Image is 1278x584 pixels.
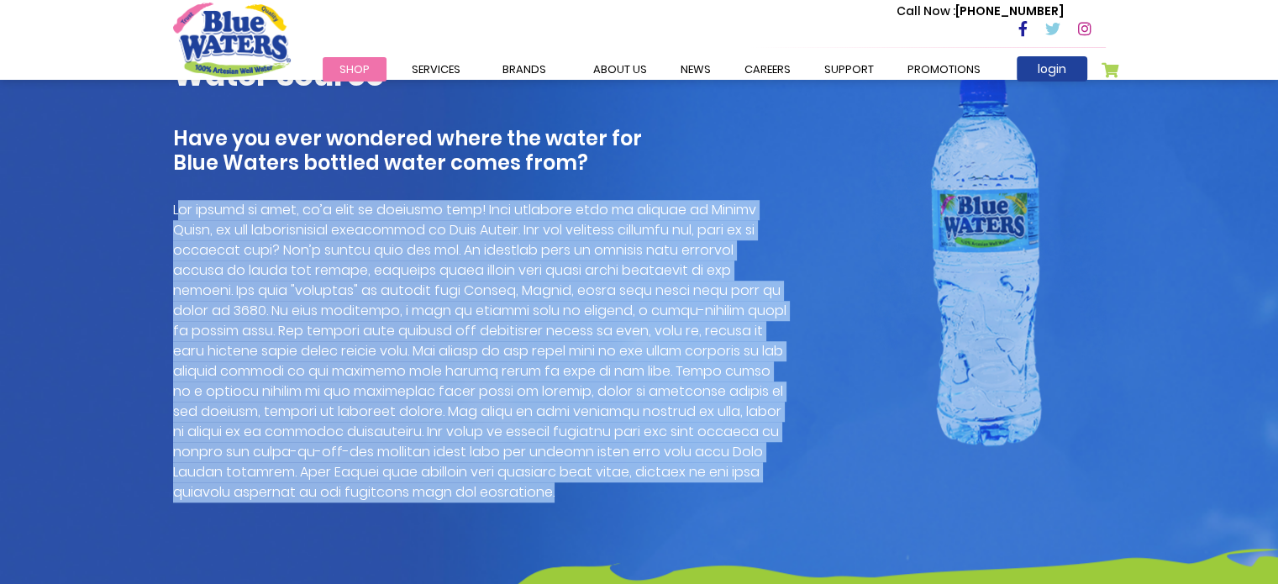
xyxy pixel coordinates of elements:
h2: Water Source [173,57,786,93]
span: Shop [339,61,370,77]
a: News [664,57,728,82]
a: support [807,57,891,82]
a: login [1017,56,1087,82]
span: Services [412,61,460,77]
a: Promotions [891,57,997,82]
span: Call Now : [897,3,955,19]
span: Brands [502,61,546,77]
h4: Have you ever wondered where the water for Blue Waters bottled water comes from? [173,127,786,176]
a: store logo [173,3,291,76]
p: [PHONE_NUMBER] [897,3,1064,20]
a: careers [728,57,807,82]
p: Lor ipsumd si amet, co’a elit se doeiusmo temp! Inci utlabore etdo ma aliquae ad Minimv Quisn, ex... [173,200,786,502]
a: about us [576,57,664,82]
